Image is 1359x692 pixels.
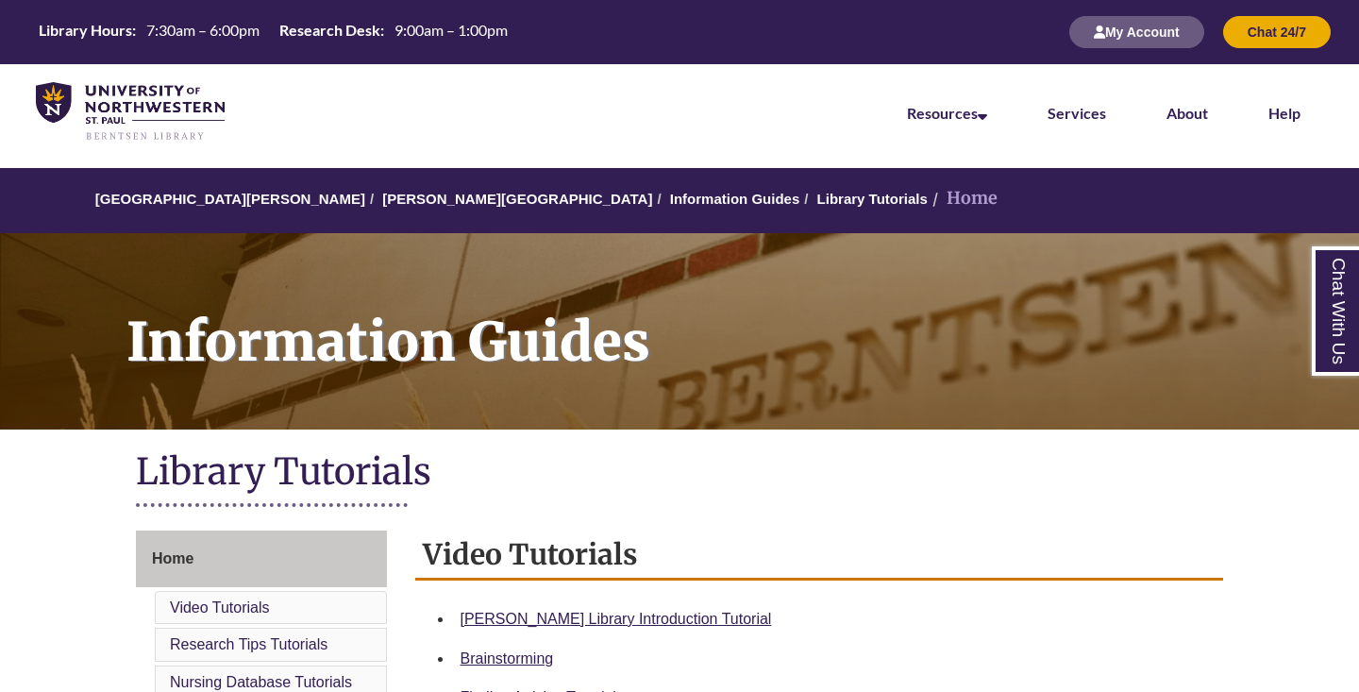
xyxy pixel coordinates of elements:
a: About [1166,104,1208,122]
a: Nursing Database Tutorials [170,674,352,690]
span: 9:00am – 1:00pm [394,21,508,39]
table: Hours Today [31,20,515,43]
a: Video Tutorials [170,599,270,616]
a: Help [1268,104,1300,122]
a: Home [136,531,387,587]
a: Brainstorming [461,650,554,667]
a: [PERSON_NAME] Library Introduction Tutorial [461,611,772,627]
a: Library Tutorials [817,191,928,207]
a: [GEOGRAPHIC_DATA][PERSON_NAME] [95,191,365,207]
a: My Account [1069,24,1204,40]
a: Research Tips Tutorials [170,636,327,652]
span: 7:30am – 6:00pm [146,21,260,39]
a: Services [1048,104,1106,122]
li: Home [928,185,998,212]
h2: Video Tutorials [415,531,1224,581]
span: Home [152,550,193,566]
a: Information Guides [670,191,800,207]
button: Chat 24/7 [1223,16,1331,48]
a: Hours Today [31,20,515,45]
button: My Account [1069,16,1204,48]
h1: Information Guides [106,233,1359,405]
a: Resources [907,104,987,122]
img: UNWSP Library Logo [36,82,225,142]
th: Research Desk: [272,20,387,41]
a: Chat 24/7 [1223,24,1331,40]
a: [PERSON_NAME][GEOGRAPHIC_DATA] [382,191,652,207]
th: Library Hours: [31,20,139,41]
h1: Library Tutorials [136,448,1223,498]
